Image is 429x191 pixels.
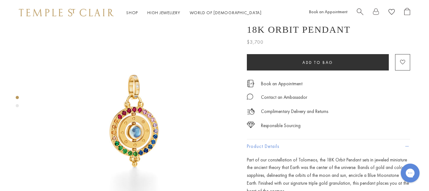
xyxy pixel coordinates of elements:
[190,10,262,15] a: World of [DEMOGRAPHIC_DATA]World of [DEMOGRAPHIC_DATA]
[261,108,328,115] p: Complimentary Delivery and Returns
[19,9,114,16] img: Temple St. Clair
[398,161,423,185] iframe: Gorgias live chat messenger
[261,80,302,87] a: Book an Appointment
[357,8,363,18] a: Search
[261,93,307,101] div: Contact an Ambassador
[247,54,389,70] button: Add to bag
[16,94,19,112] div: Product gallery navigation
[247,139,410,154] button: Product Details
[302,60,333,65] span: Add to bag
[247,80,254,87] img: icon_appointment.svg
[126,10,138,15] a: ShopShop
[388,8,395,18] a: View Wishlist
[247,24,350,35] h1: 18K Orbit Pendant
[147,10,180,15] a: High JewelleryHigh Jewellery
[247,93,253,100] img: MessageIcon-01_2.svg
[247,38,263,46] span: $3,700
[126,9,262,17] nav: Main navigation
[247,122,255,128] img: icon_sourcing.svg
[309,9,347,14] a: Book an Appointment
[247,108,255,115] img: icon_delivery.svg
[404,8,410,18] a: Open Shopping Bag
[261,122,301,130] div: Responsible Sourcing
